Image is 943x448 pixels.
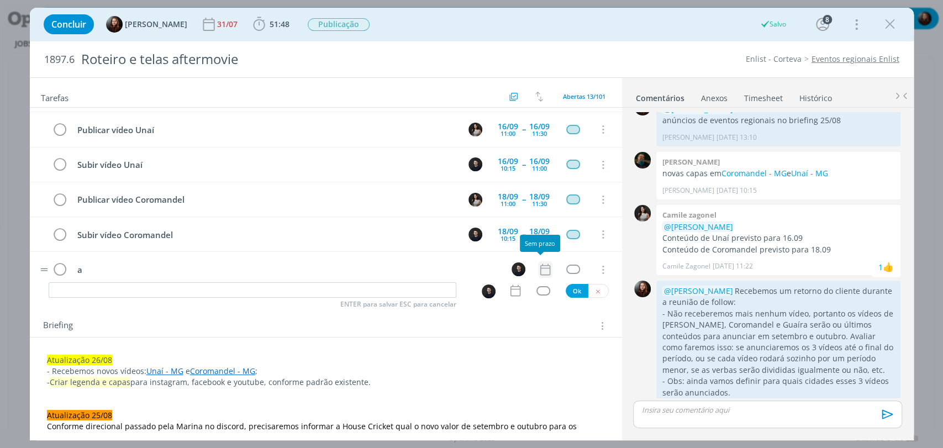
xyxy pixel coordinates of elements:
button: C [467,191,484,208]
img: C [512,262,525,276]
div: 16/09 [498,123,518,130]
div: 31/07 [217,20,240,28]
span: Tarefas [41,90,69,103]
img: C [468,193,482,207]
span: - [47,377,50,387]
button: C [467,226,484,243]
p: Conteúdo de Coromandel previsto para 18.09 [662,244,895,255]
p: [PERSON_NAME] [662,133,714,143]
button: C [510,261,527,278]
span: Conforme direcional passado pela Marina no discord, precisaremos informar a House Cricket qual o ... [47,421,579,442]
a: Eventos regionais Enlist [812,54,899,64]
div: dialog [30,8,914,440]
img: C [468,123,482,136]
img: drag-icon.svg [40,268,48,271]
img: C [468,228,482,241]
img: E [106,16,123,33]
div: Subir vídeo Coromandel [73,228,459,242]
button: Publicação [307,18,370,31]
button: E[PERSON_NAME] [106,16,187,33]
div: 16/09 [529,157,550,165]
div: Anexos [701,93,728,104]
div: Eduarda Pereira [883,260,894,273]
a: Unaí - MG [146,366,183,376]
p: Camile Zagonel [662,261,710,271]
a: Comentários [635,88,685,104]
div: 11:00 [532,165,547,171]
img: M [634,152,651,168]
span: [DATE] 11:22 [712,261,752,271]
div: 16/09 [498,157,518,165]
div: 11:30 [532,201,547,207]
div: 18/09 [498,228,518,235]
div: 10:15 [501,165,515,171]
span: e [186,366,190,376]
div: 16/09 [529,123,550,130]
p: - Obs: ainda vamos definir para quais cidades esses 3 vídeos serão anunciados. [662,376,895,398]
span: - Recebemos novos vídeos: [47,366,146,376]
img: E [634,281,651,297]
div: 8 [823,15,832,24]
div: 11:30 [532,130,547,136]
span: -- [522,196,525,203]
div: 10:15 [501,235,515,241]
span: @[PERSON_NAME] [663,104,733,114]
a: Coromandel - MG [190,366,255,376]
button: 8 [814,15,831,33]
div: Roteiro e telas aftermovie [77,46,539,73]
a: Histórico [799,88,833,104]
span: [PERSON_NAME] [125,20,187,28]
span: [DATE] 10:15 [716,186,756,196]
span: para instagram, facebook e youtube, conforme padrão existente. [130,377,371,387]
p: [PERSON_NAME] [662,186,714,196]
img: C [482,284,496,298]
p: Recebemos um retorno do cliente durante a reunião de follow: [662,286,895,308]
img: C [468,157,482,171]
p: - Não receberemos mais nenhum vídeo, portanto os vídeos de [PERSON_NAME], Coromandel e Guaíra ser... [662,308,895,376]
div: 11:00 [501,201,515,207]
div: 1 [878,261,883,273]
b: [PERSON_NAME] [662,157,719,167]
div: Subir vídeo Unaí [73,158,459,172]
div: Sem prazo [520,235,560,252]
div: Publicar vídeo Unaí [73,123,459,137]
p: novas capas em e [662,168,895,179]
span: Publicação [308,18,370,31]
div: Publicar vídeo Coromandel [73,193,459,207]
button: Concluir [44,14,94,34]
span: @[PERSON_NAME] [663,286,733,296]
span: Criar legenda e capas [50,377,130,387]
button: 51:48 [250,15,292,33]
div: 11:00 [501,130,515,136]
div: Salvo [760,19,786,29]
div: a [73,263,502,277]
span: -- [522,161,525,168]
div: 18/09 [529,228,550,235]
span: Briefing [43,319,73,333]
div: 18/09 [498,193,518,201]
span: Abertas 13/101 [563,92,605,101]
span: 1897.6 [44,54,75,66]
button: C [481,284,496,299]
span: -- [522,230,525,238]
img: C [634,205,651,222]
button: C [467,156,484,173]
span: 51:48 [270,19,289,29]
span: Concluir [51,20,86,29]
span: Atualização 26/08 [47,355,112,365]
a: Enlist - Corteva [746,54,802,64]
a: Unaí - MG [791,168,828,178]
p: Conteúdo de Unaí previsto para 16.09 [662,233,895,244]
span: ENTER para salvar ESC para cancelar [340,300,456,309]
img: arrow-down-up.svg [535,92,543,102]
span: -- [522,125,525,133]
div: 18/09 [529,193,550,201]
span: [DATE] 13:10 [716,133,756,143]
button: Ok [566,284,588,298]
span: ; [255,366,257,376]
button: C [467,121,484,138]
span: @[PERSON_NAME] [663,222,733,232]
b: Camile zagonel [662,210,716,220]
span: Atualização 25/08 [47,410,112,420]
p: Novo direcional da Marina sobre os anúncios de eventos regionais no briefing 25/08 [662,104,895,127]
